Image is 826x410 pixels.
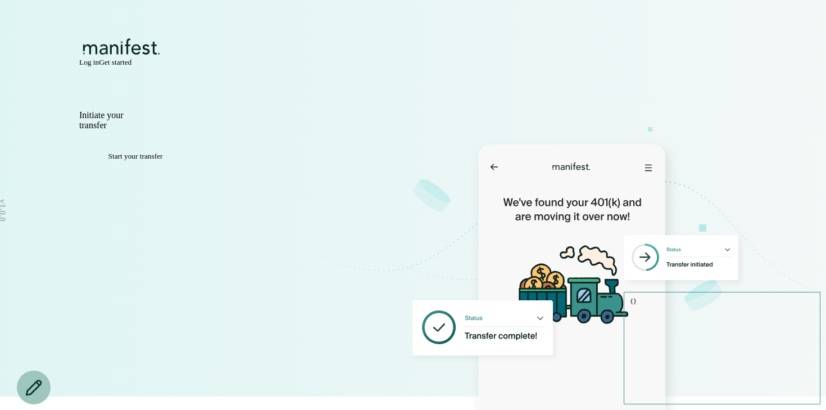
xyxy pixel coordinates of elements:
span: in minutes [107,120,144,130]
span: Log in [79,58,99,66]
span: Get started [99,58,131,66]
span: Start your transfer [108,152,163,160]
pre: {} [624,292,820,404]
div: Logo [79,38,747,58]
img: Manifest [79,38,164,56]
h1: Initiate your [79,110,396,120]
button: Start your transfer [79,152,192,161]
button: Get started [99,58,131,67]
button: Log in [79,58,99,67]
h1: transfer [79,120,396,130]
